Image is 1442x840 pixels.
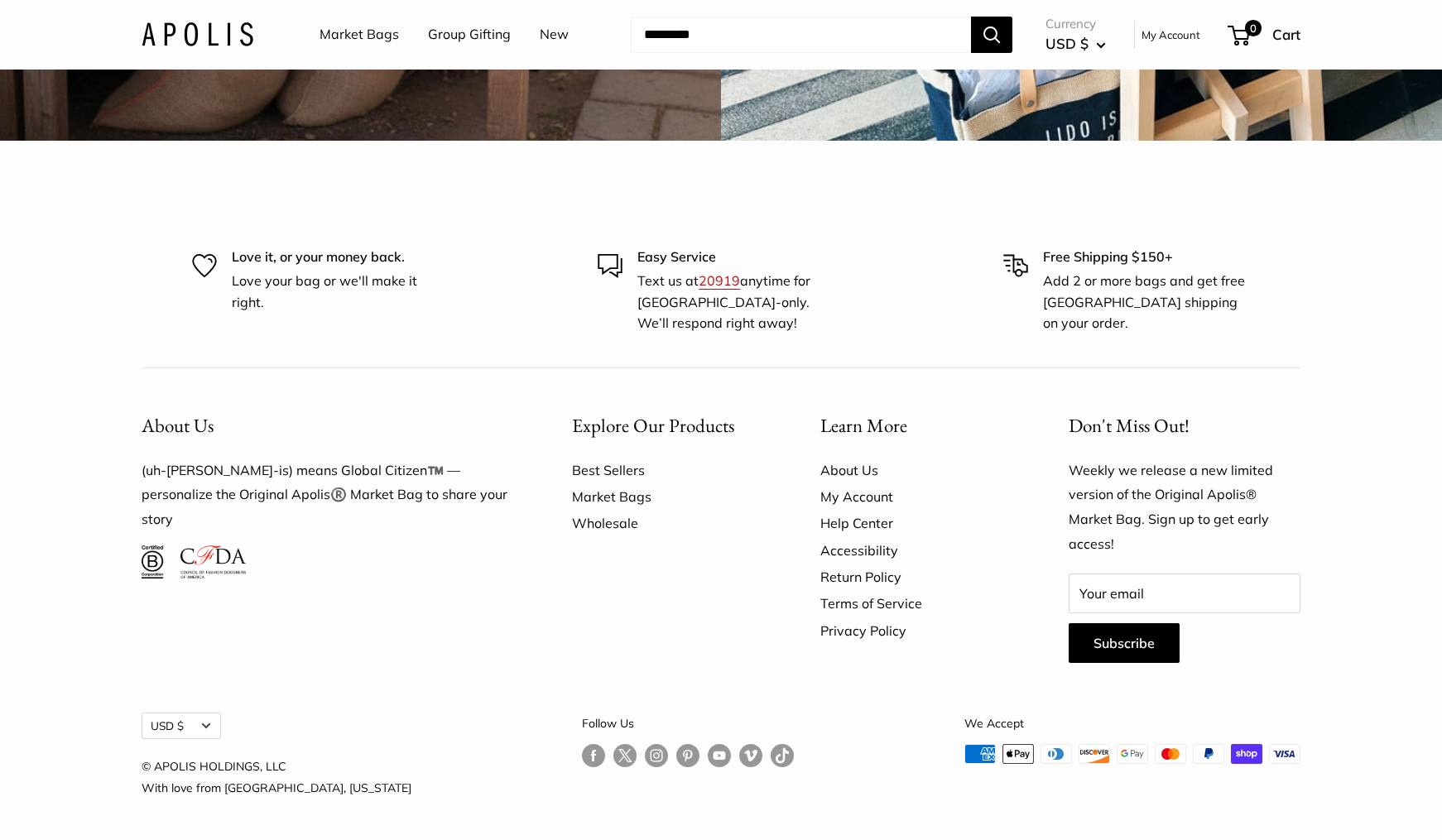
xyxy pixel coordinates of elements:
[572,410,762,442] button: Explore Our Products
[572,483,762,510] a: Market Bags
[820,617,1011,644] a: Privacy Policy
[540,22,569,47] a: New
[820,413,907,438] span: Learn More
[676,744,699,768] a: Follow us on Pinterest
[699,272,740,289] a: 20919
[637,247,844,268] p: Easy Service
[428,22,511,47] a: Group Gifting
[771,744,794,768] a: Follow us on Tumblr
[142,22,253,46] img: Apolis
[582,713,794,734] p: Follow Us
[645,744,668,768] a: Follow us on Instagram
[637,271,844,334] p: Text us at anytime for [GEOGRAPHIC_DATA]-only. We’ll respond right away!
[820,510,1011,536] a: Help Center
[820,537,1011,564] a: Accessibility
[142,458,514,533] p: (uh-[PERSON_NAME]-is) means Global Citizen™️ — personalize the Original Apolis®️ Market Bag to sh...
[820,457,1011,483] a: About Us
[1045,31,1106,57] button: USD $
[1043,247,1250,268] p: Free Shipping $150+
[613,744,637,774] a: Follow us on Twitter
[142,545,164,578] img: Certified B Corporation
[708,744,731,768] a: Follow us on YouTube
[1045,35,1089,52] span: USD $
[1045,12,1106,36] span: Currency
[820,590,1011,617] a: Terms of Service
[820,564,1011,590] a: Return Policy
[971,17,1012,53] button: Search
[572,457,762,483] a: Best Sellers
[1245,20,1262,36] span: 0
[820,410,1011,442] button: Learn More
[964,713,1300,734] p: We Accept
[320,22,399,47] a: Market Bags
[1069,458,1300,558] p: Weekly we release a new limited version of the Original Apolis® Market Bag. Sign up to get early ...
[1229,22,1300,48] a: 0 Cart
[631,17,971,53] input: Search...
[1069,623,1180,663] button: Subscribe
[739,744,762,768] a: Follow us on Vimeo
[572,510,762,536] a: Wholesale
[820,483,1011,510] a: My Account
[572,413,734,438] span: Explore Our Products
[1272,26,1300,43] span: Cart
[142,756,411,799] p: © APOLIS HOLDINGS, LLC With love from [GEOGRAPHIC_DATA], [US_STATE]
[142,410,514,442] button: About Us
[232,271,439,313] p: Love your bag or we'll make it right.
[582,744,605,768] a: Follow us on Facebook
[232,247,439,268] p: Love it, or your money back.
[142,713,221,739] button: USD $
[1142,25,1200,45] a: My Account
[1043,271,1250,334] p: Add 2 or more bags and get free [GEOGRAPHIC_DATA] shipping on your order.
[142,413,214,438] span: About Us
[180,545,246,578] img: Council of Fashion Designers of America Member
[1069,410,1300,442] p: Don't Miss Out!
